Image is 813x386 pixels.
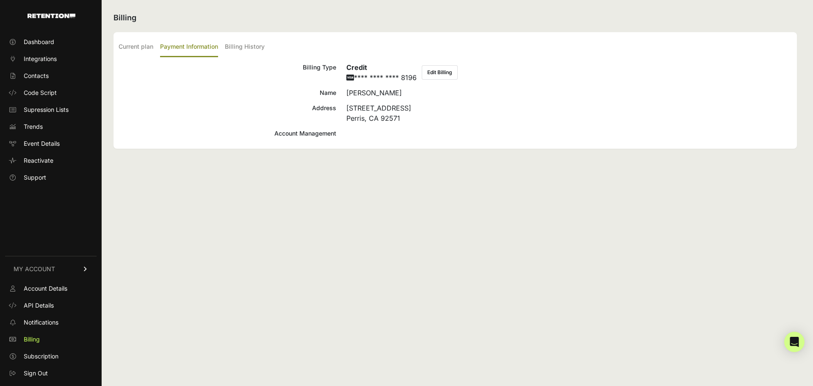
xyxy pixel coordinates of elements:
[113,12,797,24] h2: Billing
[160,37,218,57] label: Payment Information
[5,35,97,49] a: Dashboard
[225,37,265,57] label: Billing History
[119,62,336,83] div: Billing Type
[5,52,97,66] a: Integrations
[24,122,43,131] span: Trends
[24,106,69,114] span: Supression Lists
[5,350,97,363] a: Subscription
[119,88,336,98] div: Name
[346,88,792,98] div: [PERSON_NAME]
[5,137,97,150] a: Event Details
[5,69,97,83] a: Contacts
[24,335,40,344] span: Billing
[5,316,97,329] a: Notifications
[346,103,792,123] div: [STREET_ADDRESS] Perris, CA 92571
[5,367,97,380] a: Sign Out
[119,37,153,57] label: Current plan
[24,318,58,327] span: Notifications
[5,120,97,133] a: Trends
[346,62,417,72] h6: Credit
[24,89,57,97] span: Code Script
[5,86,97,100] a: Code Script
[24,139,60,148] span: Event Details
[5,256,97,282] a: MY ACCOUNT
[5,171,97,184] a: Support
[119,128,336,139] div: Account Management
[24,156,53,165] span: Reactivate
[24,72,49,80] span: Contacts
[119,103,336,123] div: Address
[24,284,67,293] span: Account Details
[28,14,75,18] img: Retention.com
[784,332,805,352] div: Open Intercom Messenger
[24,55,57,63] span: Integrations
[24,369,48,378] span: Sign Out
[24,301,54,310] span: API Details
[14,265,55,273] span: MY ACCOUNT
[5,282,97,295] a: Account Details
[24,173,46,182] span: Support
[5,154,97,167] a: Reactivate
[5,299,97,312] a: API Details
[5,333,97,346] a: Billing
[5,103,97,117] a: Supression Lists
[422,65,458,80] button: Edit Billing
[24,38,54,46] span: Dashboard
[24,352,58,361] span: Subscription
